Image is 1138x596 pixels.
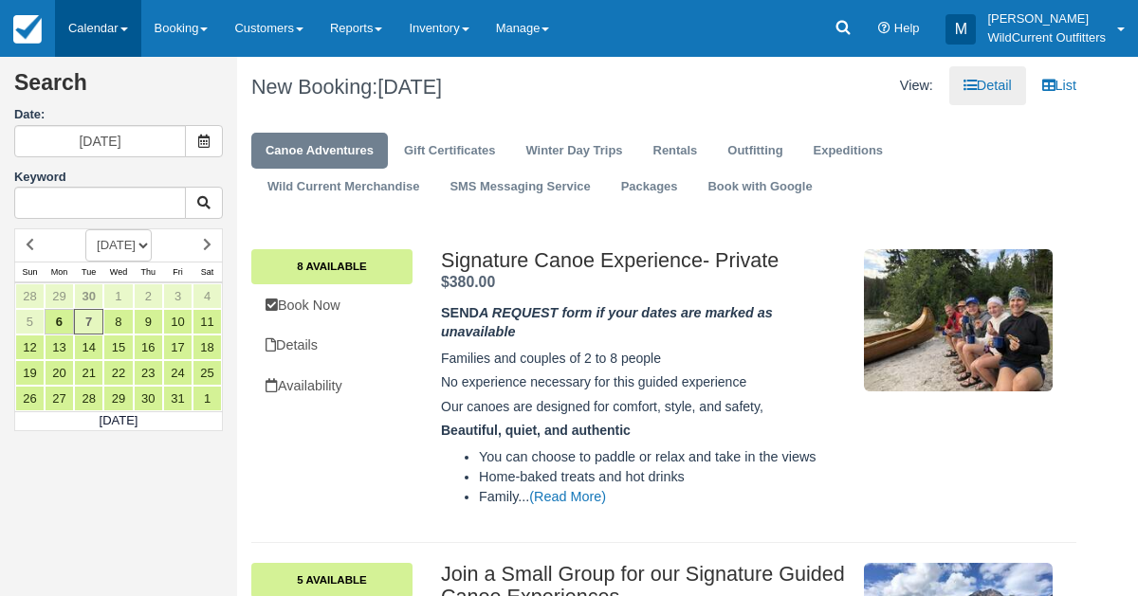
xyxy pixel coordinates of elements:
a: 24 [163,360,193,386]
a: 8 [103,309,133,334]
a: 14 [74,334,103,360]
a: 16 [134,334,163,360]
h5: Families and couples of 2 to 8 people [441,352,849,366]
a: 18 [193,334,222,360]
a: 26 [15,386,45,411]
a: 12 [15,334,45,360]
label: Keyword [14,170,66,184]
td: [DATE] [15,411,223,430]
button: Keyword Search [185,187,223,219]
h2: Search [14,71,223,106]
a: 20 [45,360,74,386]
th: Sat [193,262,222,282]
a: 11 [193,309,222,334]
a: Expeditions [799,133,897,170]
h5: No experience necessary for this guided experience [441,375,849,389]
a: 29 [45,283,74,309]
a: SMS Messaging Service [435,169,604,206]
a: Outfitting [713,133,797,170]
a: 10 [163,309,193,334]
a: 8 Available [251,249,413,283]
h1: New Booking: [251,76,650,99]
span: [DATE] [377,75,442,99]
a: (Read More) [529,489,606,504]
li: View: [886,66,947,105]
span: $380.00 [441,274,495,290]
a: 17 [163,334,193,360]
a: 30 [74,283,103,309]
a: Gift Certificates [390,133,509,170]
a: 13 [45,334,74,360]
a: 15 [103,334,133,360]
th: Wed [103,262,133,282]
a: 27 [45,386,74,411]
a: 9 [134,309,163,334]
a: 25 [193,360,222,386]
div: M [945,14,976,45]
a: Rentals [639,133,712,170]
a: 22 [103,360,133,386]
h2: Signature Canoe Experience- Private [441,249,849,272]
a: 5 [15,309,45,334]
a: 2 [134,283,163,309]
h5: Our canoes are designed for comfort, style, and safety, [441,400,849,414]
li: Family... [479,487,849,507]
th: Sun [15,262,45,282]
a: Book Now [251,286,413,325]
a: 29 [103,386,133,411]
label: Date: [14,106,223,124]
a: 1 [103,283,133,309]
a: 28 [74,386,103,411]
a: 31 [163,386,193,411]
a: 1 [193,386,222,411]
li: Home-baked treats and hot drinks [479,467,849,487]
a: Winter Day Trips [511,133,636,170]
a: 7 [74,309,103,334]
i: Help [878,23,890,35]
a: List [1028,66,1091,105]
a: 6 [45,309,74,334]
th: Thu [134,262,163,282]
a: 4 [193,283,222,309]
img: M10-6 [864,249,1053,391]
a: 30 [134,386,163,411]
a: Packages [607,169,692,206]
a: 28 [15,283,45,309]
em: A REQUEST form if your dates are marked as unavailable [441,305,773,340]
a: 3 [163,283,193,309]
span: Help [894,21,920,35]
a: 21 [74,360,103,386]
a: 23 [134,360,163,386]
a: Canoe Adventures [251,133,388,170]
li: You can choose to paddle or relax and take in the views [479,447,849,467]
a: Book with Google [693,169,826,206]
th: Fri [163,262,193,282]
strong: Price: $380 [441,274,495,290]
a: 19 [15,360,45,386]
a: Wild Current Merchandise [253,169,433,206]
th: Tue [74,262,103,282]
p: [PERSON_NAME] [987,9,1106,28]
a: Availability [251,367,413,406]
th: Mon [45,262,74,282]
a: Detail [949,66,1026,105]
p: WildCurrent Outfitters [987,28,1106,47]
strong: SEND [441,305,773,340]
a: Details [251,326,413,365]
img: checkfront-main-nav-mini-logo.png [13,15,42,44]
strong: Beautiful, quiet, and authentic [441,423,631,438]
